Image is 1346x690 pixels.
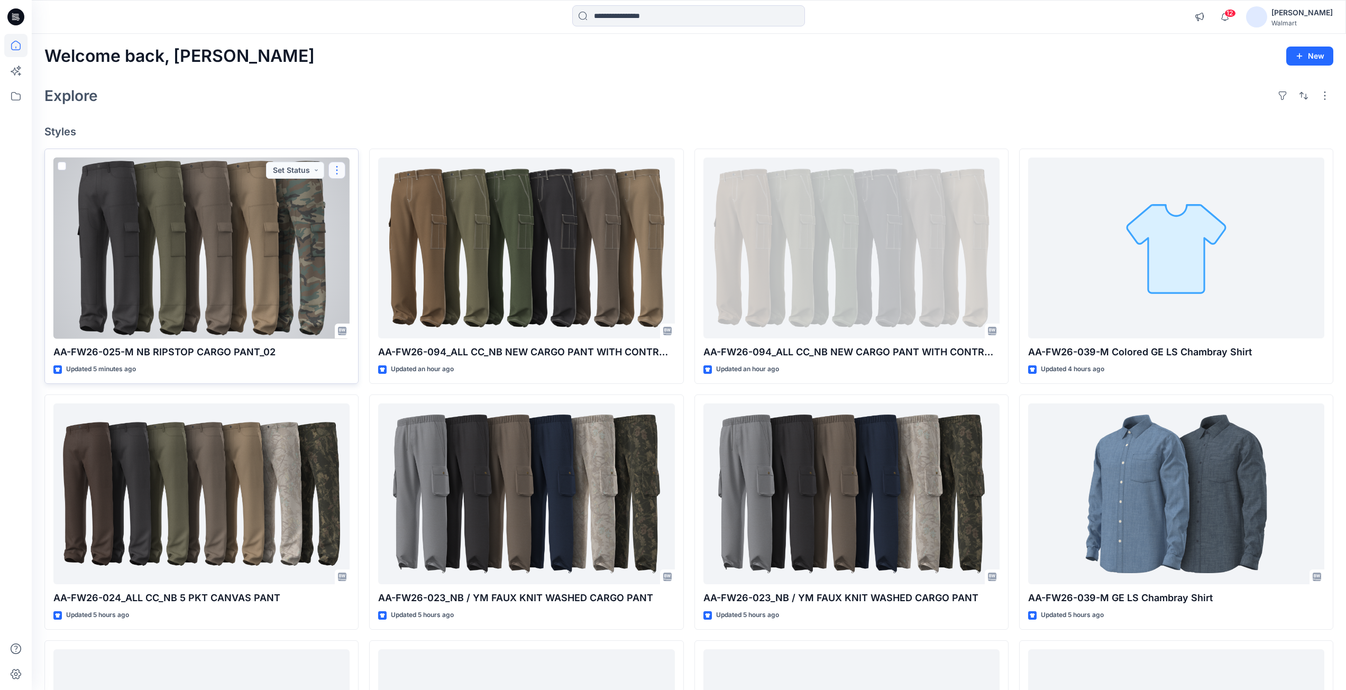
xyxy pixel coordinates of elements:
p: Updated 5 hours ago [66,610,129,621]
p: AA-FW26-023_NB / YM FAUX KNIT WASHED CARGO PANT [703,591,1000,605]
a: AA-FW26-023_NB / YM FAUX KNIT WASHED CARGO PANT [378,403,674,585]
p: AA-FW26-024_ALL CC_NB 5 PKT CANVAS PANT [53,591,350,605]
p: Updated 5 minutes ago [66,364,136,375]
p: AA-FW26-023_NB / YM FAUX KNIT WASHED CARGO PANT [378,591,674,605]
p: AA-FW26-094_ALL CC_NB NEW CARGO PANT WITH CONTRAST STITCH [378,345,674,360]
a: AA-FW26-024_ALL CC_NB 5 PKT CANVAS PANT [53,403,350,585]
div: Walmart [1271,19,1333,27]
p: AA-FW26-094_ALL CC_NB NEW CARGO PANT WITH CONTRAST STITCH [703,345,1000,360]
a: AA-FW26-039-M Colored GE LS Chambray Shirt [1028,158,1324,339]
p: AA-FW26-039-M GE LS Chambray Shirt [1028,591,1324,605]
h2: Explore [44,87,98,104]
a: AA-FW26-025-M NB RIPSTOP CARGO PANT_02 [53,158,350,339]
a: AA-FW26-039-M GE LS Chambray Shirt [1028,403,1324,585]
img: avatar [1246,6,1267,27]
button: New [1286,47,1333,66]
p: Updated 4 hours ago [1041,364,1104,375]
p: AA-FW26-025-M NB RIPSTOP CARGO PANT_02 [53,345,350,360]
a: AA-FW26-094_ALL CC_NB NEW CARGO PANT WITH CONTRAST STITCH [703,158,1000,339]
p: Updated an hour ago [716,364,779,375]
div: [PERSON_NAME] [1271,6,1333,19]
span: 12 [1224,9,1236,17]
h2: Welcome back, [PERSON_NAME] [44,47,315,66]
p: AA-FW26-039-M Colored GE LS Chambray Shirt [1028,345,1324,360]
p: Updated an hour ago [391,364,454,375]
a: AA-FW26-023_NB / YM FAUX KNIT WASHED CARGO PANT [703,403,1000,585]
p: Updated 5 hours ago [1041,610,1104,621]
h4: Styles [44,125,1333,138]
p: Updated 5 hours ago [391,610,454,621]
a: AA-FW26-094_ALL CC_NB NEW CARGO PANT WITH CONTRAST STITCH [378,158,674,339]
p: Updated 5 hours ago [716,610,779,621]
